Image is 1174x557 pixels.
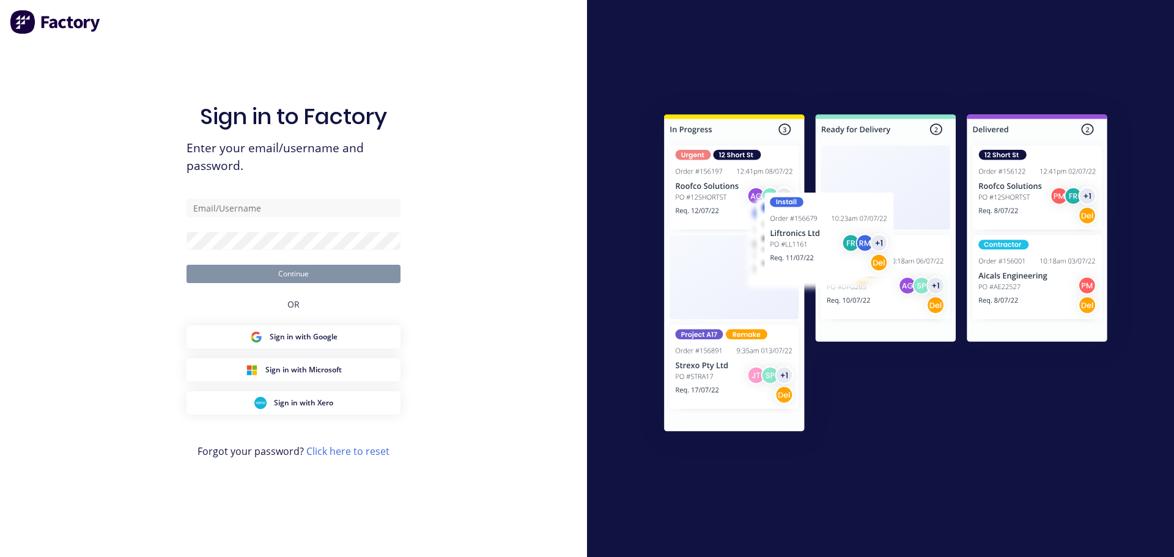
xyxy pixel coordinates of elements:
[637,90,1134,460] img: Sign in
[186,325,401,349] button: Google Sign inSign in with Google
[250,331,262,343] img: Google Sign in
[186,358,401,382] button: Microsoft Sign inSign in with Microsoft
[10,10,102,34] img: Factory
[186,199,401,217] input: Email/Username
[186,391,401,415] button: Xero Sign inSign in with Xero
[270,331,338,342] span: Sign in with Google
[306,444,389,458] a: Click here to reset
[186,265,401,283] button: Continue
[287,283,300,325] div: OR
[265,364,342,375] span: Sign in with Microsoft
[198,444,389,459] span: Forgot your password?
[274,397,333,408] span: Sign in with Xero
[246,364,258,376] img: Microsoft Sign in
[186,139,401,175] span: Enter your email/username and password.
[254,397,267,409] img: Xero Sign in
[200,103,387,130] h1: Sign in to Factory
